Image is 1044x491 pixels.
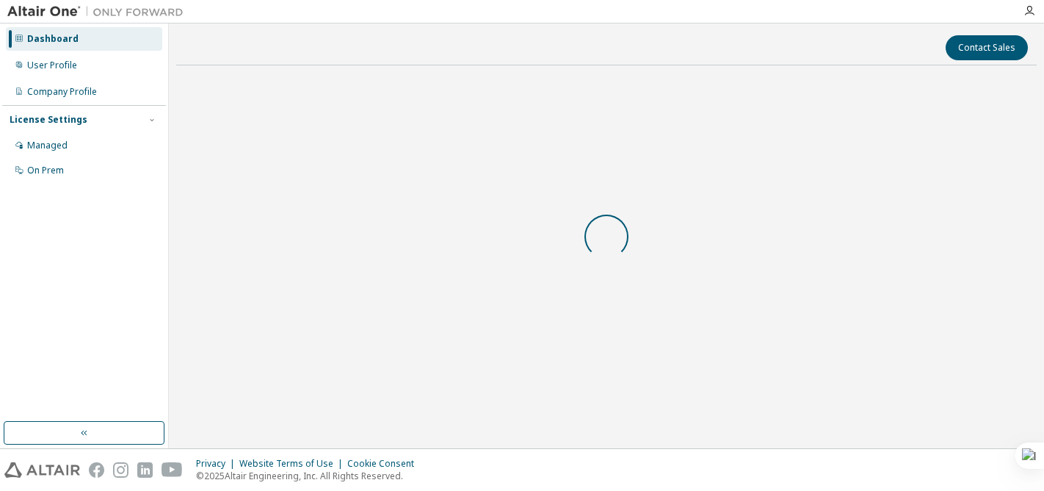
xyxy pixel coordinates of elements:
[196,470,423,482] p: © 2025 Altair Engineering, Inc. All Rights Reserved.
[347,458,423,470] div: Cookie Consent
[162,462,183,478] img: youtube.svg
[113,462,128,478] img: instagram.svg
[7,4,191,19] img: Altair One
[137,462,153,478] img: linkedin.svg
[196,458,239,470] div: Privacy
[239,458,347,470] div: Website Terms of Use
[27,60,77,71] div: User Profile
[27,165,64,176] div: On Prem
[10,114,87,126] div: License Settings
[89,462,104,478] img: facebook.svg
[4,462,80,478] img: altair_logo.svg
[27,140,68,151] div: Managed
[27,33,79,45] div: Dashboard
[946,35,1028,60] button: Contact Sales
[27,86,97,98] div: Company Profile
